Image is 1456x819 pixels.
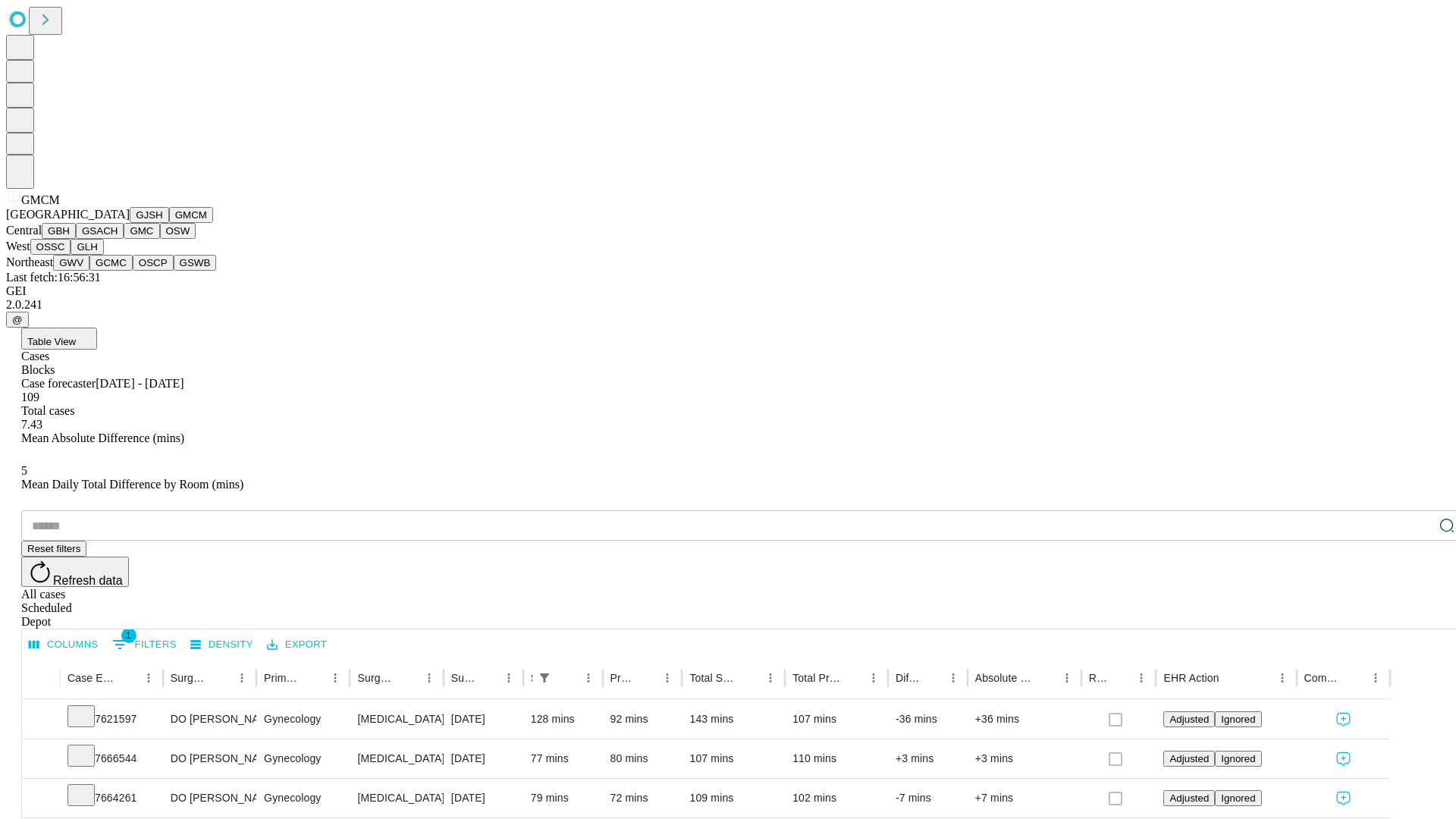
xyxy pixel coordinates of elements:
div: [MEDICAL_DATA] [MEDICAL_DATA] AND OR [MEDICAL_DATA] [357,779,435,817]
div: 92 mins [610,700,675,739]
button: Menu [863,667,884,689]
span: Last fetch: 16:56:31 [6,271,101,284]
div: Comments [1304,672,1342,684]
div: DO [PERSON_NAME] [PERSON_NAME] [171,739,249,778]
button: GMCM [169,207,213,223]
button: Refresh data [21,557,129,587]
button: Menu [325,667,346,689]
button: Sort [117,667,138,689]
button: Menu [1272,667,1293,689]
div: Primary Service [264,672,302,684]
button: Select columns [25,633,102,657]
button: Sort [635,667,657,689]
span: West [6,240,30,253]
div: Case Epic Id [67,672,115,684]
span: Ignored [1221,792,1255,804]
div: [DATE] [451,700,516,739]
button: Menu [138,667,159,689]
div: Gynecology [264,779,342,817]
button: Sort [842,667,863,689]
div: +3 mins [896,739,960,778]
button: Menu [231,667,253,689]
button: Reset filters [21,541,86,557]
div: Gynecology [264,700,342,739]
button: Table View [21,328,97,350]
button: Ignored [1215,790,1261,806]
span: Mean Absolute Difference (mins) [21,431,184,444]
button: Ignored [1215,711,1261,727]
button: Expand [30,707,52,733]
div: Total Scheduled Duration [689,672,737,684]
button: Menu [1365,667,1386,689]
div: 143 mins [689,700,777,739]
div: [MEDICAL_DATA] DIAGNOSTIC [357,739,435,778]
span: 109 [21,391,39,403]
div: [DATE] [451,779,516,817]
button: Sort [739,667,760,689]
button: Menu [943,667,964,689]
div: [DATE] [451,739,516,778]
span: Ignored [1221,753,1255,764]
div: 80 mins [610,739,675,778]
div: Resolved in EHR [1089,672,1109,684]
span: [DATE] - [DATE] [96,377,184,390]
div: EHR Action [1163,672,1219,684]
button: GWV [53,255,89,271]
button: Sort [1344,667,1365,689]
button: OSSC [30,239,71,255]
button: GJSH [130,207,169,223]
div: +3 mins [975,739,1074,778]
div: -7 mins [896,779,960,817]
div: +36 mins [975,700,1074,739]
span: Refresh data [53,574,123,587]
button: Show filters [534,667,555,689]
button: Adjusted [1163,751,1215,767]
button: GMC [124,223,159,239]
div: 110 mins [792,739,880,778]
button: GLH [71,239,103,255]
button: OSW [160,223,196,239]
button: Menu [419,667,440,689]
div: 7621597 [67,700,155,739]
span: Reset filters [27,543,80,554]
div: 1 active filter [534,667,555,689]
button: Sort [1221,667,1242,689]
span: Ignored [1221,714,1255,725]
button: OSCP [133,255,174,271]
span: Adjusted [1169,753,1209,764]
div: Surgery Name [357,672,395,684]
span: Adjusted [1169,714,1209,725]
div: Difference [896,672,920,684]
div: +7 mins [975,779,1074,817]
div: 2.0.241 [6,298,1450,312]
button: GSACH [76,223,124,239]
button: Sort [921,667,943,689]
button: GCMC [89,255,133,271]
div: Surgery Date [451,672,475,684]
button: Menu [1131,667,1152,689]
div: Predicted In Room Duration [610,672,635,684]
button: Sort [397,667,419,689]
div: [MEDICAL_DATA] [MEDICAL_DATA] AND OR [MEDICAL_DATA] [357,700,435,739]
span: @ [12,314,23,325]
span: Total cases [21,404,74,417]
div: 107 mins [792,700,880,739]
button: Menu [498,667,519,689]
div: 107 mins [689,739,777,778]
span: Central [6,224,42,237]
button: Sort [477,667,498,689]
div: Surgeon Name [171,672,209,684]
button: Export [263,633,331,657]
button: Menu [760,667,781,689]
button: Sort [210,667,231,689]
button: Expand [30,746,52,773]
div: GEI [6,284,1450,298]
span: Mean Daily Total Difference by Room (mins) [21,478,243,491]
button: Adjusted [1163,790,1215,806]
div: Scheduled In Room Duration [531,672,532,684]
div: Gynecology [264,739,342,778]
div: Absolute Difference [975,672,1034,684]
div: 72 mins [610,779,675,817]
div: 79 mins [531,779,595,817]
button: GSWB [174,255,217,271]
